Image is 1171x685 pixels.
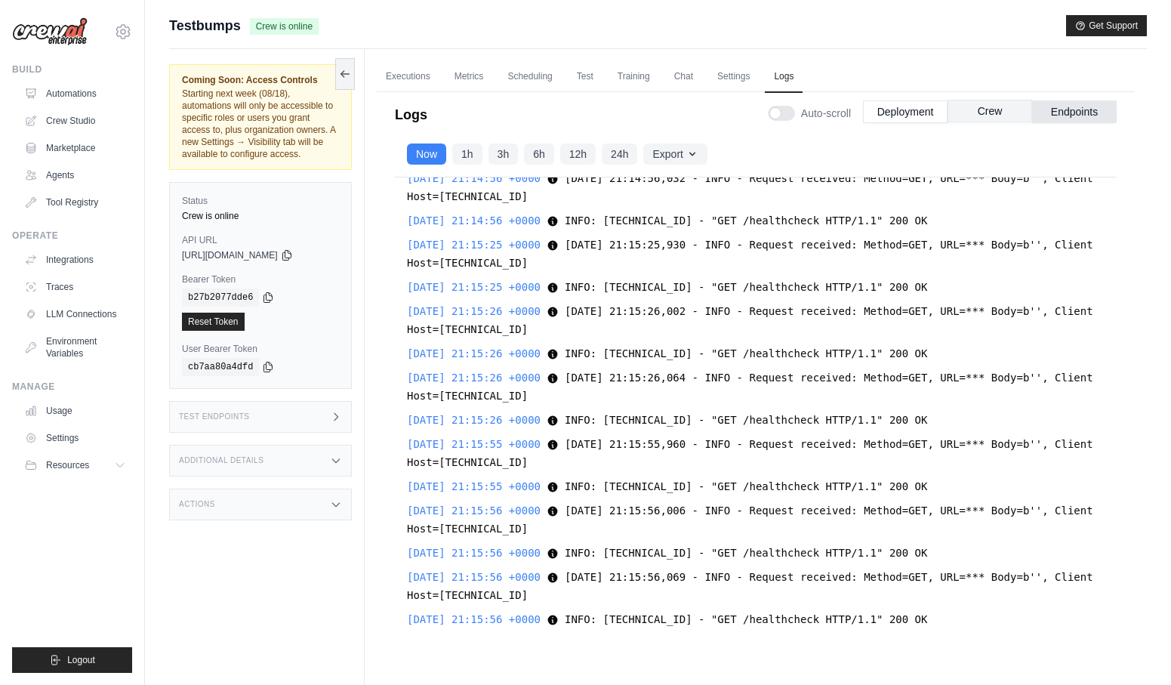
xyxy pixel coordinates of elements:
span: INFO: [TECHNICAL_ID] - "GET /healthcheck HTTP/1.1" 200 OK [565,414,927,426]
button: Logout [12,647,132,673]
button: 6h [524,143,554,165]
span: [DATE] 21:15:55 +0000 [407,480,541,492]
span: [DATE] 21:14:56 +0000 [407,172,541,184]
span: INFO: [TECHNICAL_ID] - "GET /healthcheck HTTP/1.1" 200 OK [565,547,927,559]
span: Auto-scroll [801,106,851,121]
span: Logout [67,654,95,666]
a: Test [568,61,602,93]
span: [DATE] 21:15:26 +0000 [407,347,541,359]
span: [DATE] 21:15:56,006 - INFO - Request received: Method=GET, URL=*** Body=b'', Client Host=[TECHNIC... [407,504,1093,535]
div: Crew is online [182,210,339,222]
span: Coming Soon: Access Controls [182,74,339,86]
span: [DATE] 21:15:26 +0000 [407,372,541,384]
span: [DATE] 21:15:56 +0000 [407,504,541,517]
a: Tool Registry [18,190,132,214]
div: Manage [12,381,132,393]
h3: Test Endpoints [179,412,250,421]
span: [DATE] 21:15:55,960 - INFO - Request received: Method=GET, URL=*** Body=b'', Client Host=[TECHNIC... [407,438,1093,468]
span: INFO: [TECHNICAL_ID] - "GET /healthcheck HTTP/1.1" 200 OK [565,214,927,227]
span: [DATE] 21:15:56 +0000 [407,571,541,583]
label: API URL [182,234,339,246]
a: Executions [377,61,439,93]
iframe: Chat Widget [1096,612,1171,685]
a: Usage [18,399,132,423]
a: Automations [18,82,132,106]
div: Operate [12,230,132,242]
span: Testbumps [169,15,241,36]
span: [DATE] 21:15:26,002 - INFO - Request received: Method=GET, URL=*** Body=b'', Client Host=[TECHNIC... [407,305,1093,335]
span: [DATE] 21:15:26,064 - INFO - Request received: Method=GET, URL=*** Body=b'', Client Host=[TECHNIC... [407,372,1093,402]
button: Deployment [863,100,948,123]
a: Training [609,61,659,93]
button: Endpoints [1032,100,1117,123]
a: Integrations [18,248,132,272]
button: 3h [488,143,519,165]
button: Now [407,143,446,165]
h3: Additional Details [179,456,263,465]
button: Get Support [1066,15,1147,36]
a: Agents [18,163,132,187]
code: b27b2077dde6 [182,289,259,307]
a: Environment Variables [18,329,132,366]
span: [DATE] 21:15:25 +0000 [407,239,541,251]
span: [URL][DOMAIN_NAME] [182,249,278,261]
button: Export [643,143,707,165]
span: [DATE] 21:15:26 +0000 [407,305,541,317]
span: INFO: [TECHNICAL_ID] - "GET /healthcheck HTTP/1.1" 200 OK [565,347,927,359]
a: Marketplace [18,136,132,160]
span: INFO: [TECHNICAL_ID] - "GET /healthcheck HTTP/1.1" 200 OK [565,613,927,625]
a: Metrics [445,61,493,93]
span: Crew is online [250,18,319,35]
span: Starting next week (08/18), automations will only be accessible to specific roles or users you gr... [182,88,335,159]
button: Resources [18,453,132,477]
label: User Bearer Token [182,343,339,355]
a: Chat [665,61,702,93]
span: Resources [46,459,89,471]
span: [DATE] 21:14:56 +0000 [407,214,541,227]
p: Logs [395,104,427,125]
span: [DATE] 21:15:56,069 - INFO - Request received: Method=GET, URL=*** Body=b'', Client Host=[TECHNIC... [407,571,1093,601]
span: [DATE] 21:15:55 +0000 [407,438,541,450]
span: [DATE] 21:15:25 +0000 [407,281,541,293]
span: [DATE] 21:15:56 +0000 [407,547,541,559]
a: LLM Connections [18,302,132,326]
a: Logs [765,61,803,93]
code: cb7aa80a4dfd [182,358,259,376]
span: INFO: [TECHNICAL_ID] - "GET /healthcheck HTTP/1.1" 200 OK [565,480,927,492]
h3: Actions [179,500,215,509]
span: [DATE] 21:15:56 +0000 [407,613,541,625]
button: 24h [602,143,637,165]
div: Build [12,63,132,76]
label: Status [182,195,339,207]
button: 12h [560,143,596,165]
span: [DATE] 21:15:26 +0000 [407,414,541,426]
a: Settings [708,61,759,93]
img: Logo [12,17,88,46]
label: Bearer Token [182,273,339,285]
a: Settings [18,426,132,450]
span: [DATE] 21:15:25,930 - INFO - Request received: Method=GET, URL=*** Body=b'', Client Host=[TECHNIC... [407,239,1093,269]
a: Reset Token [182,313,245,331]
a: Traces [18,275,132,299]
span: INFO: [TECHNICAL_ID] - "GET /healthcheck HTTP/1.1" 200 OK [565,281,927,293]
button: Crew [948,100,1032,122]
a: Crew Studio [18,109,132,133]
button: 1h [452,143,482,165]
a: Scheduling [498,61,561,93]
